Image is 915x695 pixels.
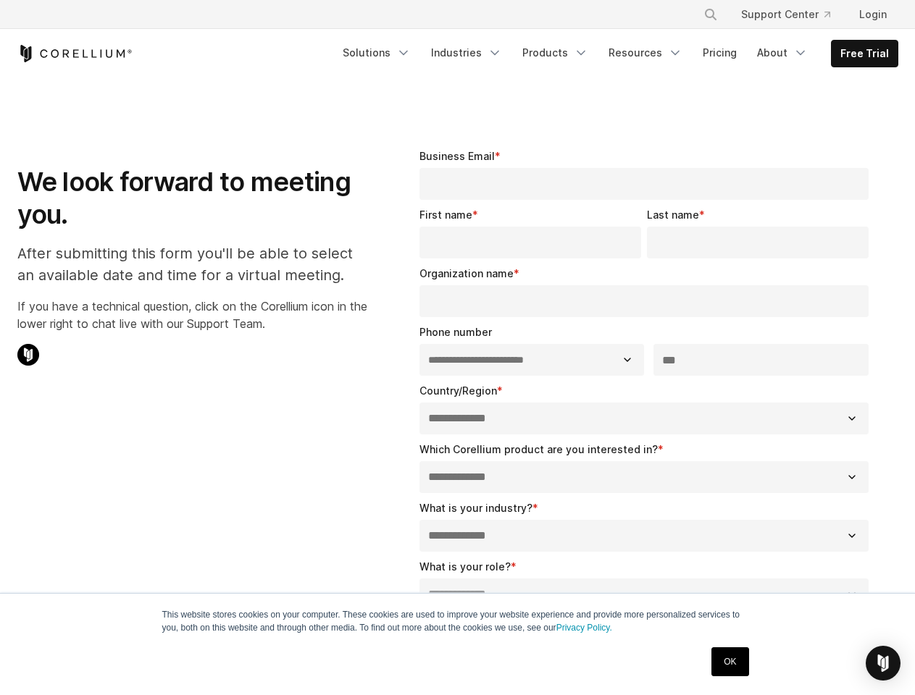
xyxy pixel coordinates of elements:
[600,40,691,66] a: Resources
[419,384,497,397] span: Country/Region
[647,208,699,221] span: Last name
[694,40,745,66] a: Pricing
[514,40,597,66] a: Products
[556,623,612,633] a: Privacy Policy.
[419,502,532,514] span: What is your industry?
[162,608,753,634] p: This website stores cookies on your computer. These cookies are used to improve your website expe...
[419,150,495,162] span: Business Email
[730,1,842,28] a: Support Center
[17,298,367,332] p: If you have a technical question, click on the Corellium icon in the lower right to chat live wit...
[419,560,511,573] span: What is your role?
[686,1,898,28] div: Navigation Menu
[334,40,898,67] div: Navigation Menu
[17,243,367,286] p: After submitting this form you'll be able to select an available date and time for a virtual meet...
[419,208,472,221] span: First name
[17,45,133,62] a: Corellium Home
[419,443,658,455] span: Which Corellium product are you interested in?
[848,1,898,28] a: Login
[419,326,492,338] span: Phone number
[422,40,511,66] a: Industries
[17,166,367,231] h1: We look forward to meeting you.
[748,40,816,66] a: About
[832,41,898,67] a: Free Trial
[698,1,724,28] button: Search
[334,40,419,66] a: Solutions
[711,647,748,676] a: OK
[866,646,901,681] div: Open Intercom Messenger
[419,267,514,279] span: Organization name
[17,344,39,366] img: Corellium Chat Icon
